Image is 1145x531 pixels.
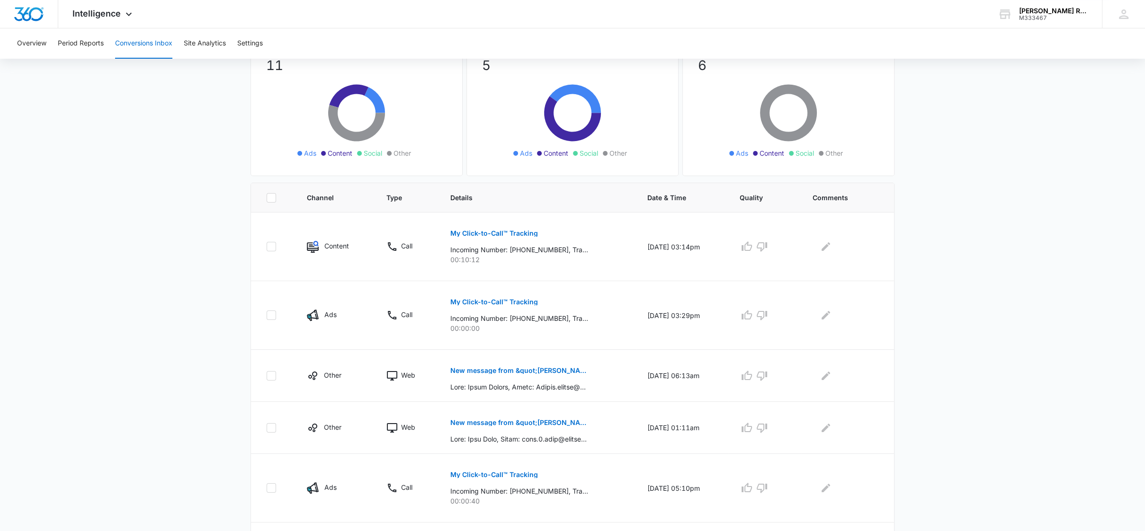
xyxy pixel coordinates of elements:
p: New message from &quot;[PERSON_NAME] Renovations / Quality, Integrity, Modern&quot; [450,419,588,426]
span: Social [796,148,814,158]
p: Web [401,422,415,432]
span: Type [386,193,414,203]
p: Other [324,422,341,432]
p: Other [324,370,341,380]
td: [DATE] 05:10pm [636,454,728,522]
p: New message from &quot;[PERSON_NAME] Renovations / Quality, Integrity, Modern&quot; [450,367,588,374]
button: Edit Comments [818,239,833,254]
td: [DATE] 03:14pm [636,212,728,281]
span: Content [328,148,352,158]
p: Incoming Number: [PHONE_NUMBER], Tracking Number: [PHONE_NUMBER], Ring To: [PHONE_NUMBER], Caller... [450,486,588,496]
button: My Click-to-Call™ Tracking [450,291,538,313]
p: My Click-to-Call™ Tracking [450,230,538,237]
p: Call [401,310,412,319]
button: Overview [17,28,46,59]
p: 00:00:00 [450,323,624,333]
p: Lore: Ipsum Dolors, Ametc: Adipis.elitse@doeiu.tem Incidi.utlabo@etdol.mag, Aliqu: 59601098462, E... [450,382,588,392]
p: Incoming Number: [PHONE_NUMBER], Tracking Number: [PHONE_NUMBER], Ring To: [PHONE_NUMBER], Caller... [450,313,588,323]
span: Ads [736,148,748,158]
span: Social [580,148,598,158]
span: Quality [739,193,776,203]
p: 11 [266,55,447,75]
span: Content [544,148,568,158]
button: Conversions Inbox [115,28,172,59]
p: 00:00:40 [450,496,624,506]
button: Edit Comments [818,308,833,323]
span: Ads [520,148,532,158]
span: Comments [813,193,865,203]
p: Ads [324,310,337,319]
button: Edit Comments [818,420,833,435]
span: Intelligence [72,9,121,18]
p: Call [401,482,412,492]
td: [DATE] 01:11am [636,402,728,454]
span: Details [450,193,610,203]
button: Period Reports [58,28,104,59]
p: 5 [482,55,663,75]
p: My Click-to-Call™ Tracking [450,471,538,478]
span: Other [394,148,411,158]
div: account id [1019,15,1088,21]
span: Content [760,148,784,158]
button: Edit Comments [818,368,833,383]
button: New message from &quot;[PERSON_NAME] Renovations / Quality, Integrity, Modern&quot; [450,359,588,382]
p: 6 [698,55,879,75]
span: Date & Time [647,193,703,203]
button: My Click-to-Call™ Tracking [450,222,538,245]
button: New message from &quot;[PERSON_NAME] Renovations / Quality, Integrity, Modern&quot; [450,411,588,434]
p: 00:10:12 [450,255,624,265]
button: Edit Comments [818,480,833,496]
p: Incoming Number: [PHONE_NUMBER], Tracking Number: [PHONE_NUMBER], Ring To: [PHONE_NUMBER], Caller... [450,245,588,255]
span: Social [364,148,382,158]
span: Ads [304,148,316,158]
button: Settings [237,28,263,59]
td: [DATE] 03:29pm [636,281,728,350]
button: Site Analytics [184,28,226,59]
span: Other [825,148,843,158]
button: My Click-to-Call™ Tracking [450,463,538,486]
span: Other [609,148,627,158]
td: [DATE] 06:13am [636,350,728,402]
p: My Click-to-Call™ Tracking [450,299,538,305]
p: Lore: Ipsu Dolo, Sitam: cons.0.adip@elitse.doe, Tempo: 4472849999, Incidid: , Utla: Etdol Magnaa,... [450,434,588,444]
span: Channel [307,193,350,203]
p: Ads [324,482,337,492]
p: Content [324,241,349,251]
div: account name [1019,7,1088,15]
p: Call [401,241,412,251]
p: Web [401,370,415,380]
